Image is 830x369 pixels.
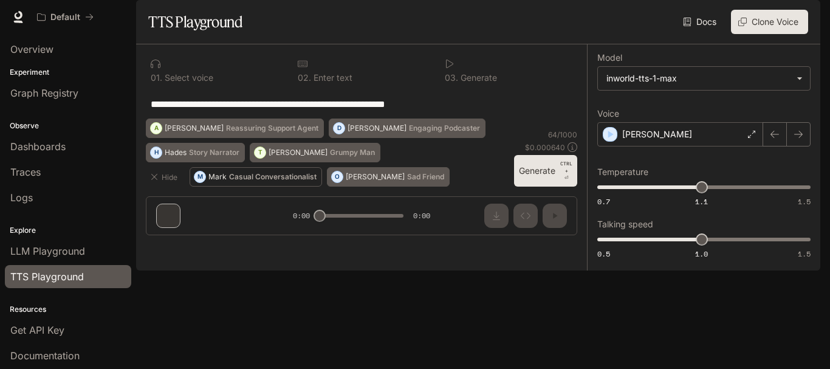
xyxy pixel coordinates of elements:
[269,149,328,156] p: [PERSON_NAME]
[255,143,266,162] div: T
[548,129,577,140] p: 64 / 1000
[346,173,405,181] p: [PERSON_NAME]
[148,10,242,34] h1: TTS Playground
[597,109,619,118] p: Voice
[165,149,187,156] p: Hades
[622,128,692,140] p: [PERSON_NAME]
[32,5,99,29] button: All workspaces
[190,167,322,187] button: MMarkCasual Conversationalist
[409,125,480,132] p: Engaging Podcaster
[327,167,450,187] button: O[PERSON_NAME]Sad Friend
[146,167,185,187] button: Hide
[598,67,810,90] div: inworld-tts-1-max
[348,125,406,132] p: [PERSON_NAME]
[560,160,572,174] p: CTRL +
[560,160,572,182] p: ⏎
[208,173,227,181] p: Mark
[332,167,343,187] div: O
[597,249,610,259] span: 0.5
[514,155,577,187] button: GenerateCTRL +⏎
[695,249,708,259] span: 1.0
[597,53,622,62] p: Model
[311,74,352,82] p: Enter text
[151,74,162,82] p: 0 1 .
[146,143,245,162] button: HHadesStory Narrator
[298,74,311,82] p: 0 2 .
[597,220,653,229] p: Talking speed
[798,249,811,259] span: 1.5
[458,74,497,82] p: Generate
[798,196,811,207] span: 1.5
[695,196,708,207] span: 1.1
[151,143,162,162] div: H
[329,119,485,138] button: D[PERSON_NAME]Engaging Podcaster
[525,142,565,153] p: $ 0.000640
[194,167,205,187] div: M
[681,10,721,34] a: Docs
[731,10,808,34] button: Clone Voice
[226,125,318,132] p: Reassuring Support Agent
[407,173,444,181] p: Sad Friend
[165,125,224,132] p: [PERSON_NAME]
[229,173,317,181] p: Casual Conversationalist
[597,168,648,176] p: Temperature
[330,149,375,156] p: Grumpy Man
[189,149,239,156] p: Story Narrator
[146,119,324,138] button: A[PERSON_NAME]Reassuring Support Agent
[50,12,80,22] p: Default
[162,74,213,82] p: Select voice
[445,74,458,82] p: 0 3 .
[334,119,345,138] div: D
[151,119,162,138] div: A
[250,143,380,162] button: T[PERSON_NAME]Grumpy Man
[597,196,610,207] span: 0.7
[606,72,791,84] div: inworld-tts-1-max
